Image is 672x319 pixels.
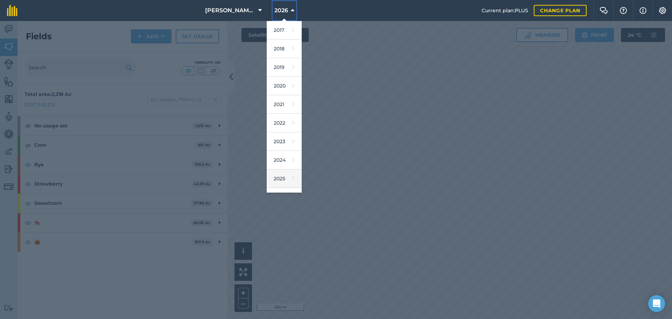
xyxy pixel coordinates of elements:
[274,6,288,15] span: 2026
[267,77,302,95] a: 2020
[600,7,608,14] img: Two speech bubbles overlapping with the left bubble in the forefront
[534,5,587,16] a: Change plan
[267,169,302,188] a: 2025
[267,114,302,132] a: 2022
[267,151,302,169] a: 2024
[648,295,665,312] div: Open Intercom Messenger
[267,95,302,114] a: 2021
[267,58,302,77] a: 2019
[267,132,302,151] a: 2023
[267,40,302,58] a: 2018
[7,5,17,16] img: fieldmargin Logo
[619,7,628,14] img: A question mark icon
[205,6,255,15] span: [PERSON_NAME] Family Farms
[482,7,528,14] span: Current plan : PLUS
[658,7,667,14] img: A cog icon
[639,6,646,15] img: svg+xml;base64,PHN2ZyB4bWxucz0iaHR0cDovL3d3dy53My5vcmcvMjAwMC9zdmciIHdpZHRoPSIxNyIgaGVpZ2h0PSIxNy...
[267,21,302,40] a: 2017
[267,188,302,207] a: 2026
